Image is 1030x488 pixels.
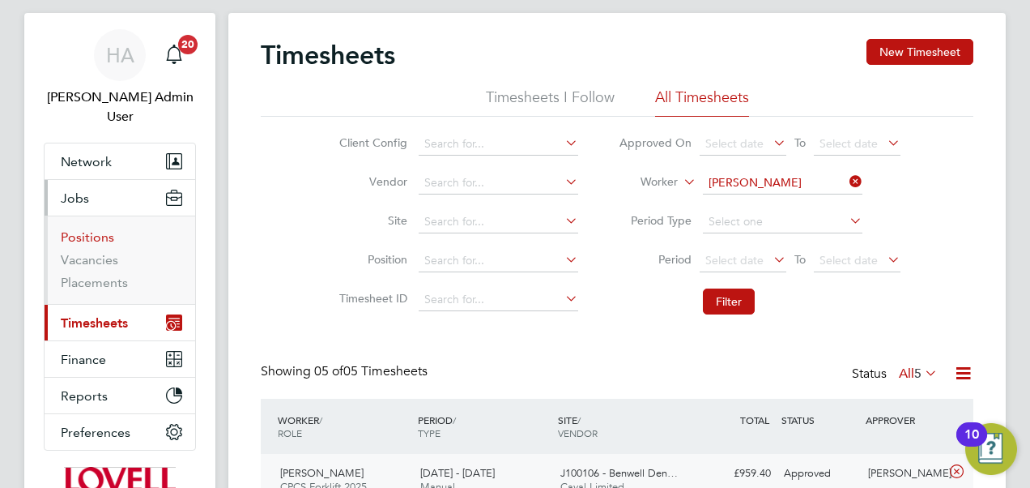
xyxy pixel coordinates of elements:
[819,136,878,151] span: Select date
[819,253,878,268] span: Select date
[314,363,343,379] span: 05 of
[45,414,195,450] button: Preferences
[334,252,407,267] label: Position
[261,39,395,71] h2: Timesheets
[419,211,578,233] input: Search for...
[158,29,190,81] a: 20
[45,143,195,179] button: Network
[558,426,598,439] span: VENDOR
[703,289,755,315] button: Filter
[703,211,862,233] input: Select one
[790,132,811,153] span: To
[45,216,195,304] div: Jobs
[693,460,777,487] div: £959.40
[334,174,407,189] label: Vendor
[61,229,114,245] a: Positions
[705,253,764,268] span: Select date
[577,413,581,426] span: /
[334,291,407,306] label: Timesheet ID
[705,136,764,151] span: Select date
[605,174,678,190] label: Worker
[453,413,456,426] span: /
[280,466,364,480] span: [PERSON_NAME]
[334,135,407,150] label: Client Config
[61,352,106,367] span: Finance
[486,88,615,117] li: Timesheets I Follow
[178,35,198,54] span: 20
[740,413,769,426] span: TOTAL
[334,213,407,228] label: Site
[61,388,108,404] span: Reports
[45,180,195,216] button: Jobs
[419,250,578,272] input: Search for...
[419,172,578,195] input: Search for...
[655,88,749,117] li: All Timesheets
[899,366,938,382] label: All
[44,88,196,126] span: Hays Admin User
[790,249,811,270] span: To
[420,466,495,480] span: [DATE] - [DATE]
[314,363,428,379] span: 05 Timesheets
[45,341,195,377] button: Finance
[61,275,128,290] a: Placements
[414,405,554,447] div: PERIOD
[777,405,862,434] div: STATUS
[862,405,946,434] div: APPROVER
[852,363,941,386] div: Status
[703,172,862,195] input: Search for...
[965,423,1017,475] button: Open Resource Center, 10 new notifications
[61,425,130,440] span: Preferences
[619,213,692,228] label: Period Type
[45,378,195,413] button: Reports
[61,190,89,206] span: Jobs
[61,154,112,169] span: Network
[560,466,678,480] span: J100106 - Benwell Den…
[61,252,118,268] a: Vacancies
[261,363,431,380] div: Showing
[619,252,692,267] label: Period
[44,29,196,126] a: HA[PERSON_NAME] Admin User
[61,315,128,331] span: Timesheets
[278,426,302,439] span: ROLE
[419,133,578,156] input: Search for...
[274,405,414,447] div: WORKER
[418,426,441,439] span: TYPE
[619,135,692,150] label: Approved On
[106,45,134,66] span: HA
[45,305,195,340] button: Timesheets
[419,289,578,311] input: Search for...
[914,366,921,382] span: 5
[319,413,322,426] span: /
[777,460,862,487] div: Approved
[862,460,946,487] div: [PERSON_NAME]
[554,405,694,447] div: SITE
[964,434,979,456] div: 10
[866,39,973,65] button: New Timesheet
